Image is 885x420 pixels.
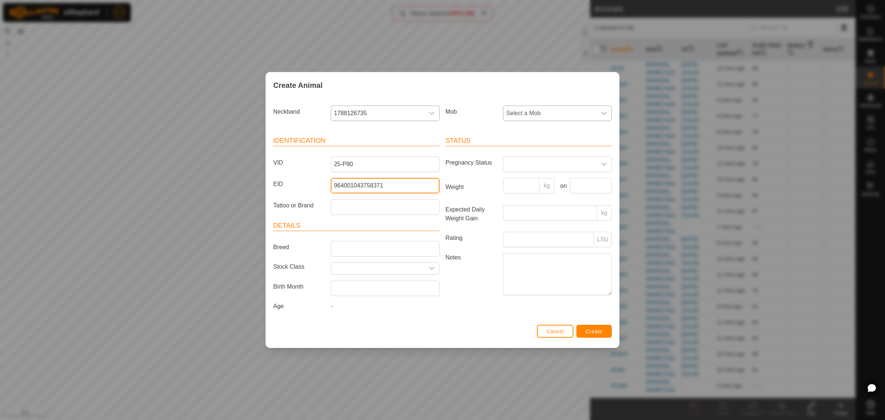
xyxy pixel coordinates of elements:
[442,106,500,118] label: Mob
[270,302,328,311] label: Age
[594,232,612,247] p-inputgroup-addon: LSU
[270,106,328,118] label: Neckband
[273,80,323,91] span: Create Animal
[424,106,439,121] div: dropdown trigger
[270,241,328,254] label: Breed
[546,328,564,334] span: Cancel
[539,178,554,193] p-inputgroup-addon: kg
[597,106,611,121] div: dropdown trigger
[270,178,328,190] label: EID
[503,106,597,121] span: Select a Mob
[442,232,500,244] label: Rating
[442,156,500,169] label: Pregnancy Status
[537,325,573,338] button: Cancel
[424,263,439,274] div: dropdown trigger
[273,221,440,231] header: Details
[597,157,611,172] div: dropdown trigger
[557,182,567,190] label: on
[597,205,612,221] p-inputgroup-addon: kg
[273,136,440,146] header: Identification
[586,328,603,334] span: Create
[442,178,500,196] label: Weight
[270,280,328,293] label: Birth Month
[445,136,612,146] header: Status
[442,253,500,295] label: Notes
[270,262,328,272] label: Stock Class
[270,156,328,169] label: VID
[331,303,333,309] span: -
[331,106,424,121] span: 1788126735
[270,199,328,212] label: Tattoo or Brand
[442,205,500,223] label: Expected Daily Weight Gain
[576,325,612,338] button: Create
